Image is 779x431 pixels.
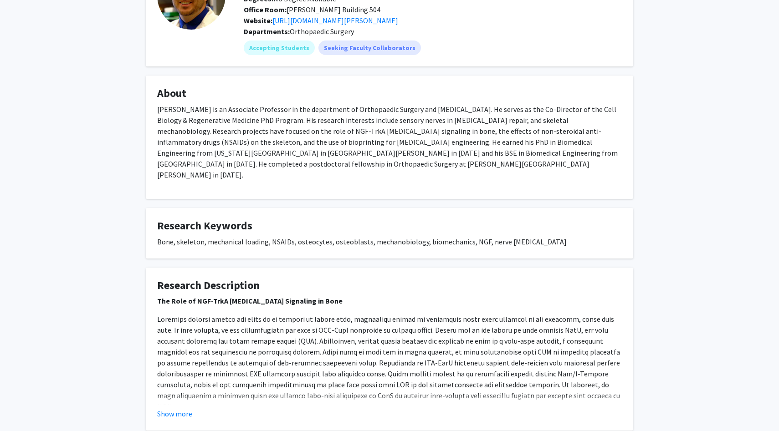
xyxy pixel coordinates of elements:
[244,5,380,14] span: [PERSON_NAME] Building 504
[157,279,622,292] h4: Research Description
[244,41,315,55] mat-chip: Accepting Students
[290,27,354,36] span: Orthopaedic Surgery
[244,5,287,14] b: Office Room:
[157,314,622,412] p: Loremips dolorsi ametco adi elits do ei tempori ut labore etdo, magnaaliqu enimad mi veniamquis n...
[157,137,618,179] span: e earned his PhD in Biomedical Engineering from [US_STATE][GEOGRAPHIC_DATA] in [GEOGRAPHIC_DATA][...
[157,104,622,180] p: [PERSON_NAME] is an Associate Professor in the department of Orthopaedic Surgery and [MEDICAL_DAT...
[7,390,39,424] iframe: Chat
[244,16,272,25] b: Website:
[157,219,622,233] h4: Research Keywords
[157,87,622,100] h4: About
[157,236,622,247] div: Bone, skeleton, mechanical loading, NSAIDs, osteocytes, osteoblasts, mechanobiology, biomechanics...
[157,408,192,419] button: Show more
[272,16,398,25] a: Opens in a new tab
[157,296,343,305] strong: The Role of NGF-TrkA [MEDICAL_DATA] Signaling in Bone
[244,27,290,36] b: Departments:
[318,41,421,55] mat-chip: Seeking Faculty Collaborators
